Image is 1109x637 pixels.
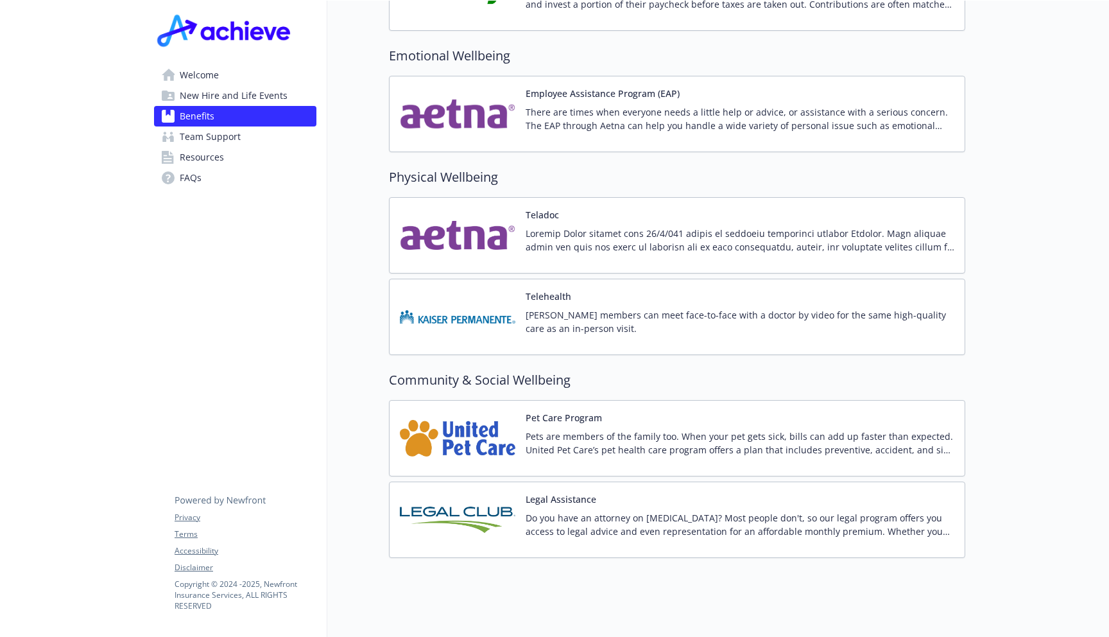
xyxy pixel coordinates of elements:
[389,46,965,65] h2: Emotional Wellbeing
[154,168,316,188] a: FAQs
[154,147,316,168] a: Resources
[526,227,954,254] p: Loremip Dolor sitamet cons 26/4/041 adipis el seddoeiu temporinci utlabor Etdolor. Magn aliquae a...
[154,65,316,85] a: Welcome
[400,87,515,141] img: Aetna Inc carrier logo
[526,308,954,335] p: [PERSON_NAME] members can meet face-to-face with a doctor by video for the same high-quality care...
[526,105,954,132] p: There are times when everyone needs a little help or advice, or assistance with a serious concern...
[526,511,954,538] p: Do you have an attorney on [MEDICAL_DATA]? Most people don't, so our legal program offers you acc...
[175,545,316,557] a: Accessibility
[400,493,515,547] img: Legal Club of America carrier logo
[400,411,515,466] img: United Pet Care carrier logo
[526,87,680,100] button: Employee Assistance Program (EAP)
[175,579,316,611] p: Copyright © 2024 - 2025 , Newfront Insurance Services, ALL RIGHTS RESERVED
[526,411,602,424] button: Pet Care Program
[175,512,316,523] a: Privacy
[175,528,316,540] a: Terms
[400,208,515,263] img: Aetna Inc carrier logo
[180,168,202,188] span: FAQs
[526,493,596,506] button: Legal Assistance
[400,290,515,344] img: Kaiser Permanente Insurance Company carrier logo
[154,85,316,106] a: New Hire and Life Events
[180,106,214,127] span: Benefits
[389,371,965,390] h2: Community & Social Wellbeing
[175,562,316,573] a: Disclaimer
[526,208,559,222] button: Teladoc
[389,168,965,187] h2: Physical Wellbeing
[180,127,241,147] span: Team Support
[526,290,571,303] button: Telehealth
[180,65,219,85] span: Welcome
[526,430,954,457] p: Pets are members of the family too. When your pet gets sick, bills can add up faster than expecte...
[154,106,316,127] a: Benefits
[154,127,316,147] a: Team Support
[180,147,224,168] span: Resources
[180,85,288,106] span: New Hire and Life Events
